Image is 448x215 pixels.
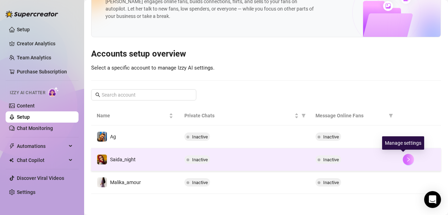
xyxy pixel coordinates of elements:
img: Chat Copilot [9,158,14,163]
span: Inactive [192,157,208,162]
span: Private Chats [184,112,293,119]
span: filter [301,113,306,118]
a: Purchase Subscription [17,69,67,74]
img: AI Chatter [48,87,59,97]
span: Inactive [323,180,339,185]
span: Automations [17,141,67,152]
span: filter [387,110,394,121]
span: Message Online Fans [315,112,386,119]
div: Manage settings [382,136,424,150]
span: thunderbolt [9,143,15,149]
span: Izzy AI Chatter [10,90,45,96]
h3: Accounts setup overview [91,48,441,60]
a: Setup [17,114,30,120]
th: Private Chats [179,106,310,125]
span: search [95,92,100,97]
a: Creator Analytics [17,38,73,49]
span: right [406,157,411,162]
a: Discover Viral Videos [17,175,64,181]
th: Name [91,106,179,125]
button: right [403,154,414,165]
img: Saida_night [97,155,107,164]
img: logo-BBDzfeDw.svg [6,11,58,18]
span: Saida_night [110,157,136,162]
span: Inactive [323,134,339,139]
span: Name [97,112,168,119]
span: Select a specific account to manage Izzy AI settings. [91,65,215,71]
span: filter [389,113,393,118]
span: Chat Copilot [17,155,67,166]
img: Malika_amour [97,177,107,187]
a: Chat Monitoring [17,125,53,131]
span: Ag [110,134,116,139]
a: Settings [17,189,35,195]
img: Ag [97,132,107,142]
span: Inactive [192,134,208,139]
a: Content [17,103,35,109]
input: Search account [102,91,186,99]
span: Malika_amour [110,180,141,185]
span: filter [300,110,307,121]
div: Open Intercom Messenger [424,191,441,208]
span: Inactive [323,157,339,162]
span: Inactive [192,180,208,185]
a: Team Analytics [17,55,51,60]
a: Setup [17,27,30,32]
